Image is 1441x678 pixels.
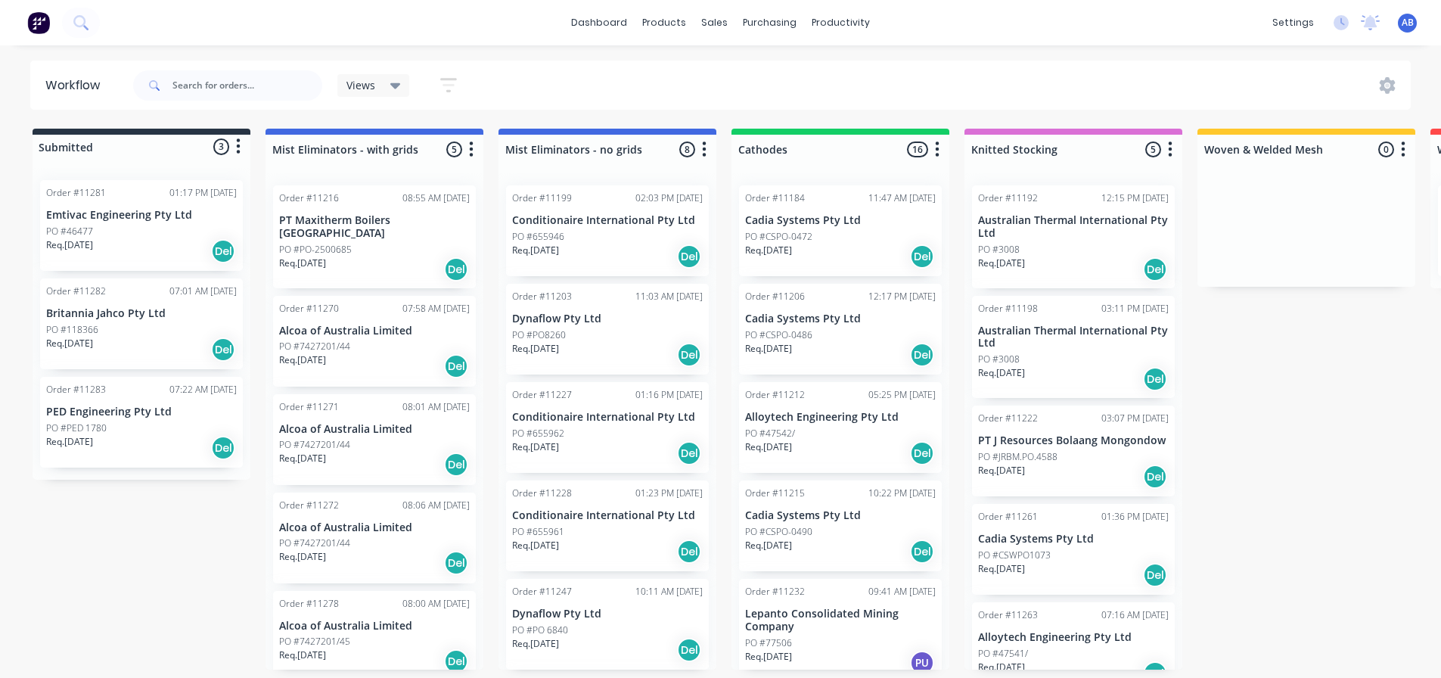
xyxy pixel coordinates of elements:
p: Cadia Systems Pty Ltd [978,533,1169,546]
div: settings [1265,11,1321,34]
div: 11:47 AM [DATE] [868,191,936,205]
p: Emtivac Engineering Pty Ltd [46,209,237,222]
div: Order #11271 [279,400,339,414]
div: 08:55 AM [DATE] [402,191,470,205]
div: 07:16 AM [DATE] [1101,608,1169,622]
p: PO #7427201/45 [279,635,350,648]
div: Order #11216 [279,191,339,205]
div: Order #1122701:16 PM [DATE]Conditionaire International Pty LtdPO #655962Req.[DATE]Del [506,382,709,473]
div: Order #11198 [978,302,1038,316]
div: 08:06 AM [DATE] [402,499,470,512]
div: Order #11278 [279,597,339,611]
p: PO #7427201/44 [279,438,350,452]
p: PO #PO 6840 [512,624,568,637]
div: Order #11232 [745,585,805,599]
div: Del [677,244,701,269]
p: PO #3008 [978,353,1020,366]
div: Order #1120311:03 AM [DATE]Dynaflow Pty LtdPO #PO8260Req.[DATE]Del [506,284,709,375]
p: PT Maxitherm Boilers [GEOGRAPHIC_DATA] [279,214,470,240]
div: 10:11 AM [DATE] [635,585,703,599]
p: Alloytech Engineering Pty Ltd [745,411,936,424]
p: Req. [DATE] [978,366,1025,380]
p: Conditionaire International Pty Ltd [512,214,703,227]
p: PO #CSPO-0472 [745,230,812,244]
div: Del [444,354,468,378]
div: Del [910,441,934,465]
div: Order #1128207:01 AM [DATE]Britannia Jahco Pty LtdPO #118366Req.[DATE]Del [40,278,243,369]
div: Order #11247 [512,585,572,599]
div: Order #1122203:07 PM [DATE]PT J Resources Bolaang MongondowPO #JRBM.PO.4588Req.[DATE]Del [972,406,1175,496]
p: Dynaflow Pty Ltd [512,313,703,325]
div: Del [211,436,235,460]
p: Conditionaire International Pty Ltd [512,411,703,424]
div: 08:00 AM [DATE] [402,597,470,611]
div: Del [211,337,235,362]
div: Order #11272 [279,499,339,512]
p: Alcoa of Australia Limited [279,620,470,633]
p: Req. [DATE] [978,257,1025,270]
p: Australian Thermal International Pty Ltd [978,214,1169,240]
p: Req. [DATE] [512,637,559,651]
div: Del [910,540,934,564]
p: Req. [DATE] [745,539,792,552]
div: Order #11184 [745,191,805,205]
p: Req. [DATE] [745,650,792,664]
p: PO #47541/ [978,647,1028,661]
p: Req. [DATE] [978,661,1025,674]
p: PO #CSPO-0486 [745,328,812,342]
span: AB [1402,16,1414,30]
p: Req. [DATE] [512,342,559,356]
p: PO #7427201/44 [279,340,350,353]
div: Order #1124710:11 AM [DATE]Dynaflow Pty LtdPO #PO 6840Req.[DATE]Del [506,579,709,670]
p: PO #JRBM.PO.4588 [978,450,1057,464]
div: Order #11228 [512,487,572,500]
div: Del [677,441,701,465]
div: Del [677,343,701,367]
div: Order #1119212:15 PM [DATE]Australian Thermal International Pty LtdPO #3008Req.[DATE]Del [972,185,1175,288]
div: Order #1121608:55 AM [DATE]PT Maxitherm Boilers [GEOGRAPHIC_DATA]PO #PO-2500685Req.[DATE]Del [273,185,476,288]
div: 05:25 PM [DATE] [868,388,936,402]
div: Order #11227 [512,388,572,402]
div: Workflow [45,76,107,95]
div: 01:17 PM [DATE] [169,186,237,200]
div: productivity [804,11,877,34]
div: 11:03 AM [DATE] [635,290,703,303]
div: Order #1119902:03 PM [DATE]Conditionaire International Pty LtdPO #655946Req.[DATE]Del [506,185,709,276]
div: sales [694,11,735,34]
p: Req. [DATE] [46,337,93,350]
a: dashboard [564,11,635,34]
p: PO #PED 1780 [46,421,107,435]
div: Order #11203 [512,290,572,303]
div: Del [677,638,701,662]
div: Order #1126101:36 PM [DATE]Cadia Systems Pty LtdPO #CSWPO1073Req.[DATE]Del [972,504,1175,595]
p: Lepanto Consolidated Mining Company [745,608,936,633]
p: PO #655962 [512,427,564,440]
div: products [635,11,694,34]
div: 02:03 PM [DATE] [635,191,703,205]
div: Order #11222 [978,412,1038,425]
div: 01:23 PM [DATE] [635,487,703,500]
p: Req. [DATE] [279,353,326,367]
p: PO #118366 [46,323,98,337]
div: Order #11270 [279,302,339,316]
p: Alloytech Engineering Pty Ltd [978,631,1169,644]
span: Views [346,77,375,93]
p: PO #CSPO-0490 [745,525,812,539]
p: Conditionaire International Pty Ltd [512,509,703,522]
div: 07:58 AM [DATE] [402,302,470,316]
div: Order #11199 [512,191,572,205]
div: Order #1119803:11 PM [DATE]Australian Thermal International Pty LtdPO #3008Req.[DATE]Del [972,296,1175,399]
div: Order #11192 [978,191,1038,205]
p: Req. [DATE] [978,464,1025,477]
div: Order #1121510:22 PM [DATE]Cadia Systems Pty LtdPO #CSPO-0490Req.[DATE]Del [739,481,942,571]
div: Order #11261 [978,510,1038,524]
p: Req. [DATE] [512,539,559,552]
div: 03:11 PM [DATE] [1101,302,1169,316]
div: 01:16 PM [DATE] [635,388,703,402]
img: Factory [27,11,50,34]
p: Req. [DATE] [279,257,326,270]
p: Cadia Systems Pty Ltd [745,509,936,522]
div: Order #11206 [745,290,805,303]
p: Req. [DATE] [279,648,326,662]
p: Alcoa of Australia Limited [279,325,470,337]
